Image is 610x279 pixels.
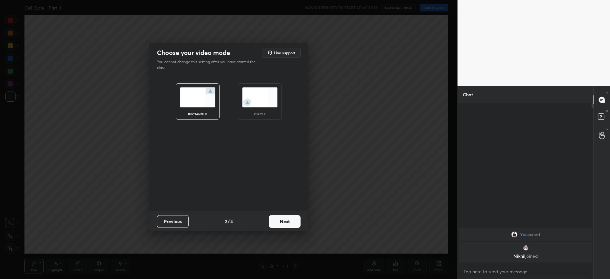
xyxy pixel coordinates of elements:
[274,51,295,55] h5: Live support
[157,59,260,71] p: You cannot change this setting after you have started the class
[185,112,210,116] div: rectangle
[269,215,301,228] button: Next
[242,87,278,107] img: circleScreenIcon.acc0effb.svg
[458,86,478,103] p: Chat
[606,109,608,113] p: D
[247,112,273,116] div: circle
[523,245,529,251] img: 79d88a0a46c4416e93495701b2178adb.jpg
[606,91,608,96] p: T
[528,232,540,237] span: joined
[180,87,215,107] img: normalScreenIcon.ae25ed63.svg
[463,254,588,259] p: Nikhil
[458,227,593,264] div: grid
[606,126,608,131] p: G
[225,218,227,225] h4: 2
[157,215,189,228] button: Previous
[511,231,518,238] img: 39815340dd53425cbc7980211086e2fd.jpg
[525,253,538,259] span: joined
[157,49,230,57] h2: Choose your video mode
[230,218,233,225] h4: 4
[520,232,528,237] span: You
[228,218,230,225] h4: /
